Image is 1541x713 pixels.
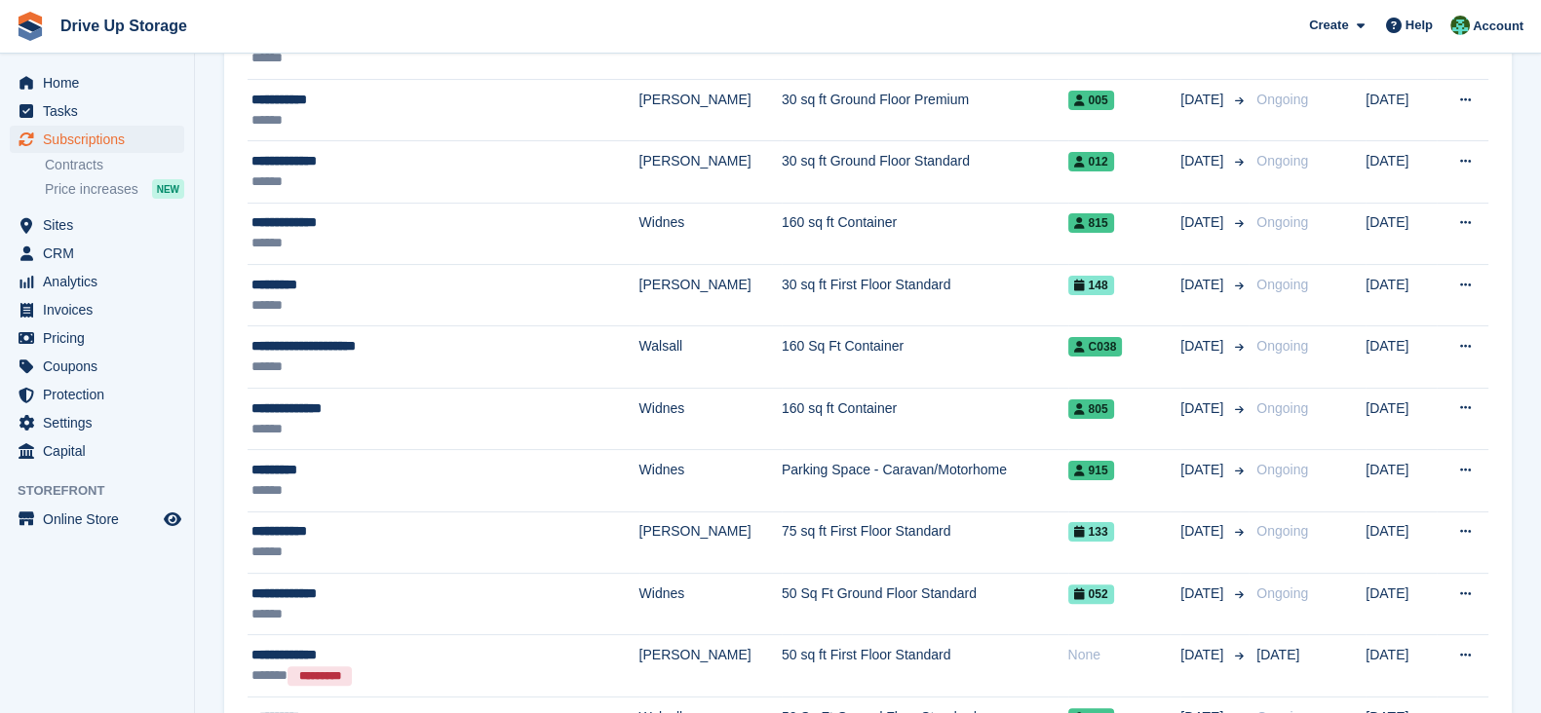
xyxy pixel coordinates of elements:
[1309,16,1348,35] span: Create
[639,511,782,573] td: [PERSON_NAME]
[10,506,184,533] a: menu
[1068,399,1114,419] span: 805
[782,635,1068,697] td: 50 sq ft First Floor Standard
[1366,388,1437,449] td: [DATE]
[1256,338,1308,354] span: Ongoing
[639,265,782,326] td: [PERSON_NAME]
[10,97,184,125] a: menu
[10,437,184,465] a: menu
[782,573,1068,634] td: 50 Sq Ft Ground Floor Standard
[1068,461,1114,480] span: 915
[1256,400,1308,416] span: Ongoing
[43,211,160,239] span: Sites
[639,79,782,140] td: [PERSON_NAME]
[43,353,160,380] span: Coupons
[43,97,160,125] span: Tasks
[782,388,1068,449] td: 160 sq ft Container
[639,388,782,449] td: Widnes
[1256,462,1308,477] span: Ongoing
[1366,265,1437,326] td: [DATE]
[43,126,160,153] span: Subscriptions
[43,296,160,323] span: Invoices
[782,326,1068,388] td: 160 Sq Ft Container
[1366,573,1437,634] td: [DATE]
[161,507,184,531] a: Preview store
[782,511,1068,573] td: 75 sq ft First Floor Standard
[639,450,782,511] td: Widnes
[10,268,184,295] a: menu
[1068,213,1114,233] span: 815
[45,178,184,200] a: Price increases NEW
[43,324,160,352] span: Pricing
[1180,275,1227,295] span: [DATE]
[10,126,184,153] a: menu
[10,69,184,96] a: menu
[152,179,184,199] div: NEW
[43,437,160,465] span: Capital
[1180,645,1227,665] span: [DATE]
[639,573,782,634] td: Widnes
[1180,151,1227,171] span: [DATE]
[639,326,782,388] td: Walsall
[43,506,160,533] span: Online Store
[782,141,1068,203] td: 30 sq ft Ground Floor Standard
[639,203,782,264] td: Widnes
[10,240,184,267] a: menu
[1256,214,1308,230] span: Ongoing
[1366,450,1437,511] td: [DATE]
[43,381,160,408] span: Protection
[1068,522,1114,542] span: 133
[1366,635,1437,697] td: [DATE]
[10,353,184,380] a: menu
[782,203,1068,264] td: 160 sq ft Container
[1180,460,1227,480] span: [DATE]
[1180,90,1227,110] span: [DATE]
[43,69,160,96] span: Home
[1068,337,1123,356] span: C038
[1256,523,1308,539] span: Ongoing
[782,265,1068,326] td: 30 sq ft First Floor Standard
[10,296,184,323] a: menu
[1366,203,1437,264] td: [DATE]
[10,324,184,352] a: menu
[1180,583,1227,604] span: [DATE]
[1256,153,1308,169] span: Ongoing
[1180,398,1227,419] span: [DATE]
[1068,91,1114,110] span: 005
[1256,585,1308,601] span: Ongoing
[53,10,195,42] a: Drive Up Storage
[1068,152,1114,171] span: 012
[43,268,160,295] span: Analytics
[1366,326,1437,388] td: [DATE]
[1180,212,1227,233] span: [DATE]
[1256,277,1308,292] span: Ongoing
[1473,17,1523,36] span: Account
[45,180,138,199] span: Price increases
[639,635,782,697] td: [PERSON_NAME]
[10,409,184,436] a: menu
[43,409,160,436] span: Settings
[639,141,782,203] td: [PERSON_NAME]
[1068,645,1181,665] div: None
[1180,336,1227,356] span: [DATE]
[10,381,184,408] a: menu
[782,79,1068,140] td: 30 sq ft Ground Floor Premium
[1068,276,1114,295] span: 148
[1256,92,1308,107] span: Ongoing
[1366,79,1437,140] td: [DATE]
[1406,16,1433,35] span: Help
[18,481,194,501] span: Storefront
[782,450,1068,511] td: Parking Space - Caravan/Motorhome
[10,211,184,239] a: menu
[1450,16,1470,35] img: Camille
[43,240,160,267] span: CRM
[45,156,184,174] a: Contracts
[1256,647,1299,662] span: [DATE]
[1366,141,1437,203] td: [DATE]
[1180,521,1227,542] span: [DATE]
[16,12,45,41] img: stora-icon-8386f47178a22dfd0bd8f6a31ec36ba5ce8667c1dd55bd0f319d3a0aa187defe.svg
[1366,511,1437,573] td: [DATE]
[1068,584,1114,604] span: 052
